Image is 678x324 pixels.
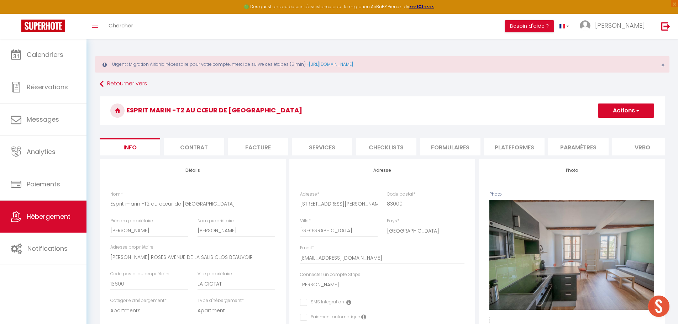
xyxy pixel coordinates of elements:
li: Vrbo [612,138,673,155]
label: Prénom propriétaire [110,218,153,224]
a: Retourner vers [100,78,665,90]
a: >>> ICI <<<< [409,4,434,10]
li: Checklists [356,138,416,155]
label: Code postal [387,191,415,198]
label: Paiement automatique [307,314,360,322]
label: Adresse propriétaire [110,244,153,251]
span: Chercher [109,22,133,29]
label: Connecter un compte Stripe [300,271,361,278]
h3: Esprit marin -T2 au cœur de [GEOGRAPHIC_DATA] [100,96,665,125]
h4: Adresse [300,168,465,173]
li: Plateformes [484,138,545,155]
img: logout [661,22,670,31]
label: Ville [300,218,311,224]
span: Hébergement [27,212,70,221]
li: Facture [228,138,288,155]
span: Analytics [27,147,56,156]
li: Paramètres [548,138,609,155]
label: Catégorie d'hébergement [110,297,167,304]
li: Info [100,138,160,155]
label: Type d'hébergement [198,297,244,304]
label: Pays [387,218,399,224]
label: Email [300,245,314,251]
span: Messages [27,115,59,124]
label: Ville propriétaire [198,271,232,277]
label: Photo [489,191,502,198]
h4: Détails [110,168,275,173]
a: Chercher [103,14,138,39]
span: [PERSON_NAME] [595,21,645,30]
img: Super Booking [21,20,65,32]
label: Nom [110,191,123,198]
span: Calendriers [27,50,63,59]
button: Actions [598,103,654,118]
span: Réservations [27,83,68,91]
img: ... [580,20,590,31]
button: Close [661,62,665,68]
a: [URL][DOMAIN_NAME] [309,61,353,67]
li: Formulaires [420,138,480,155]
label: Adresse [300,191,319,198]
span: × [661,60,665,69]
button: Besoin d'aide ? [505,20,554,32]
a: ... [PERSON_NAME] [574,14,654,39]
div: Urgent : Migration Airbnb nécessaire pour votre compte, merci de suivre ces étapes (5 min) - [95,56,669,73]
span: Paiements [27,180,60,188]
div: Ouvrir le chat [648,296,669,317]
label: Code postal du propriétaire [110,271,169,277]
label: Nom propriétaire [198,218,234,224]
li: Contrat [164,138,224,155]
li: Services [292,138,352,155]
h4: Photo [489,168,654,173]
span: Notifications [27,244,68,253]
